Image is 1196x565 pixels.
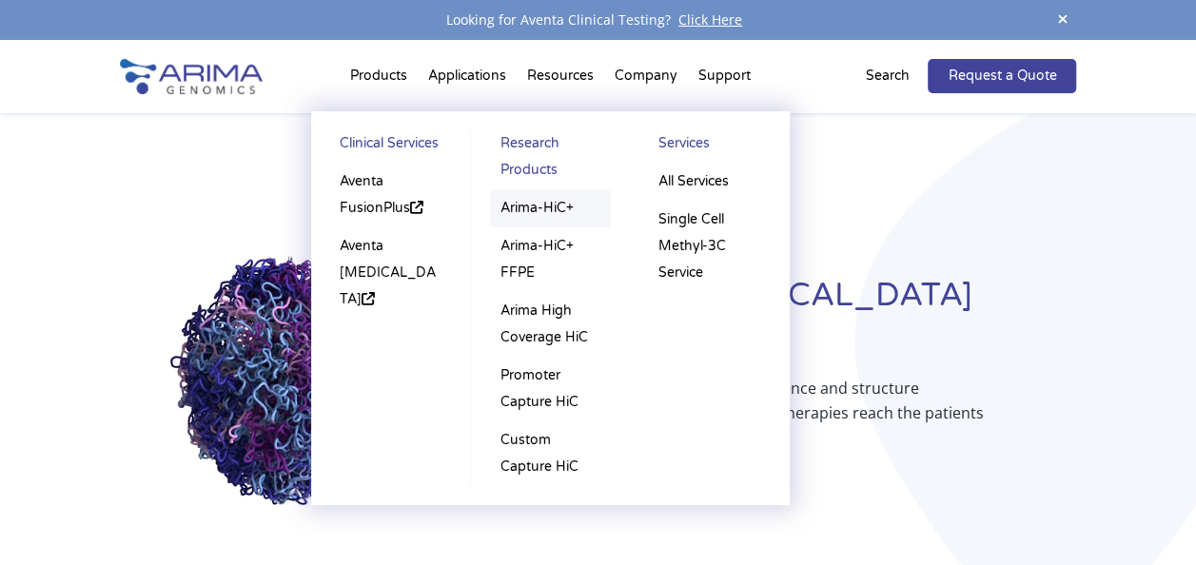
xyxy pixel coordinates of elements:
a: Services [649,130,771,163]
a: Arima High Coverage HiC [490,292,611,357]
a: Promoter Capture HiC [490,357,611,421]
h1: Redefining [MEDICAL_DATA] Diagnostics [514,274,1076,376]
a: Aventa FusionPlus [330,163,452,227]
a: Arima-HiC+ FFPE [490,227,611,292]
img: Arima-Genomics-logo [120,59,263,94]
a: Aventa [MEDICAL_DATA] [330,227,452,319]
a: Research Products [490,130,611,189]
a: All Services [649,163,771,201]
a: Custom Capture HiC [490,421,611,486]
a: Click Here [671,10,750,29]
p: Search [865,64,909,88]
div: Looking for Aventa Clinical Testing? [120,8,1077,32]
a: Arima-HiC+ [490,189,611,227]
a: Single Cell Methyl-3C Service [649,201,771,292]
a: Request a Quote [928,59,1076,93]
a: Clinical Services [330,130,452,163]
iframe: Chat Widget [1101,474,1196,565]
